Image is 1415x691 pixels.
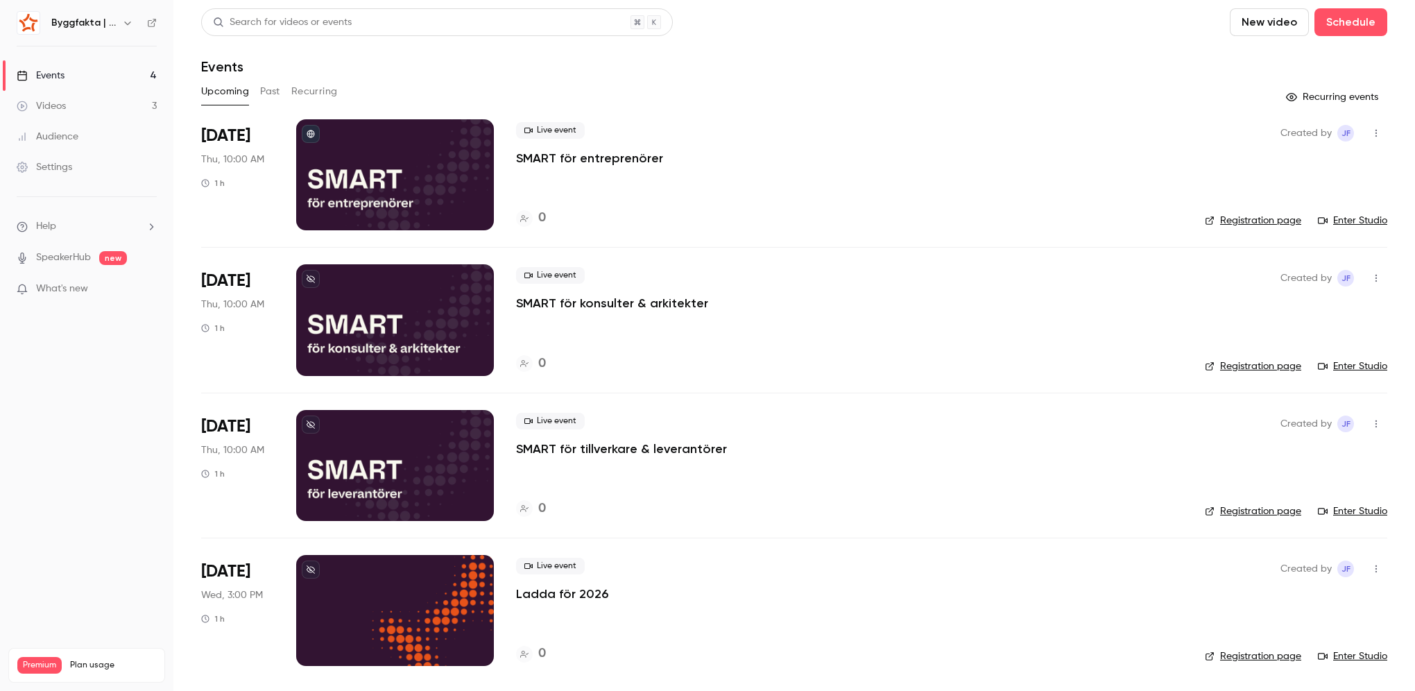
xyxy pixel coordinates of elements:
a: 0 [516,645,546,663]
button: Schedule [1314,8,1387,36]
span: JF [1341,270,1350,287]
h1: Events [201,58,243,75]
span: JF [1341,416,1350,432]
a: Registration page [1205,359,1301,373]
h6: Byggfakta | Powered by Hubexo [51,16,117,30]
a: Registration page [1205,214,1301,228]
div: Nov 20 Thu, 10:00 AM (Europe/Stockholm) [201,410,274,521]
a: 0 [516,500,546,518]
button: Recurring events [1280,86,1387,108]
span: Created by [1280,125,1332,142]
span: new [99,251,127,265]
div: 1 h [201,468,225,479]
span: Help [36,219,56,234]
span: Created by [1280,561,1332,577]
h4: 0 [538,209,546,228]
button: Upcoming [201,80,249,103]
a: Ladda för 2026 [516,586,608,602]
span: Live event [516,558,585,574]
div: 1 h [201,613,225,624]
span: Live event [516,122,585,139]
a: Registration page [1205,649,1301,663]
div: 1 h [201,323,225,334]
div: Settings [17,160,72,174]
a: 0 [516,355,546,373]
span: What's new [36,282,88,296]
a: 0 [516,209,546,228]
a: Enter Studio [1318,359,1387,373]
h4: 0 [538,355,546,373]
span: [DATE] [201,416,250,438]
a: Enter Studio [1318,649,1387,663]
span: Plan usage [70,660,156,671]
a: Registration page [1205,504,1301,518]
span: Created by [1280,416,1332,432]
div: Oct 23 Thu, 10:00 AM (Europe/Stockholm) [201,264,274,375]
div: Events [17,69,65,83]
span: JF [1341,125,1350,142]
a: Enter Studio [1318,214,1387,228]
a: SpeakerHub [36,250,91,265]
span: Created by [1280,270,1332,287]
div: Sep 25 Thu, 10:00 AM (Europe/Stockholm) [201,119,274,230]
span: Josephine Fantenberg [1337,416,1354,432]
a: SMART för konsulter & arkitekter [516,295,708,312]
div: 1 h [201,178,225,189]
span: [DATE] [201,270,250,292]
span: Live event [516,413,585,429]
span: Wed, 3:00 PM [201,588,263,602]
span: [DATE] [201,561,250,583]
li: help-dropdown-opener [17,219,157,234]
a: Enter Studio [1318,504,1387,518]
span: Thu, 10:00 AM [201,153,264,167]
a: SMART för entreprenörer [516,150,663,167]
span: [DATE] [201,125,250,147]
span: Josephine Fantenberg [1337,125,1354,142]
a: SMART för tillverkare & leverantörer [516,441,727,457]
div: Audience [17,130,78,144]
button: Past [260,80,280,103]
button: New video [1230,8,1309,36]
span: JF [1341,561,1350,577]
span: Premium [17,657,62,674]
h4: 0 [538,645,546,663]
button: Recurring [291,80,338,103]
span: Live event [516,267,585,284]
img: Byggfakta | Powered by Hubexo [17,12,40,34]
h4: 0 [538,500,546,518]
div: Dec 10 Wed, 3:00 PM (Europe/Stockholm) [201,555,274,666]
span: Josephine Fantenberg [1337,270,1354,287]
div: Search for videos or events [213,15,352,30]
span: Thu, 10:00 AM [201,298,264,312]
span: Thu, 10:00 AM [201,443,264,457]
span: Josephine Fantenberg [1337,561,1354,577]
div: Videos [17,99,66,113]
